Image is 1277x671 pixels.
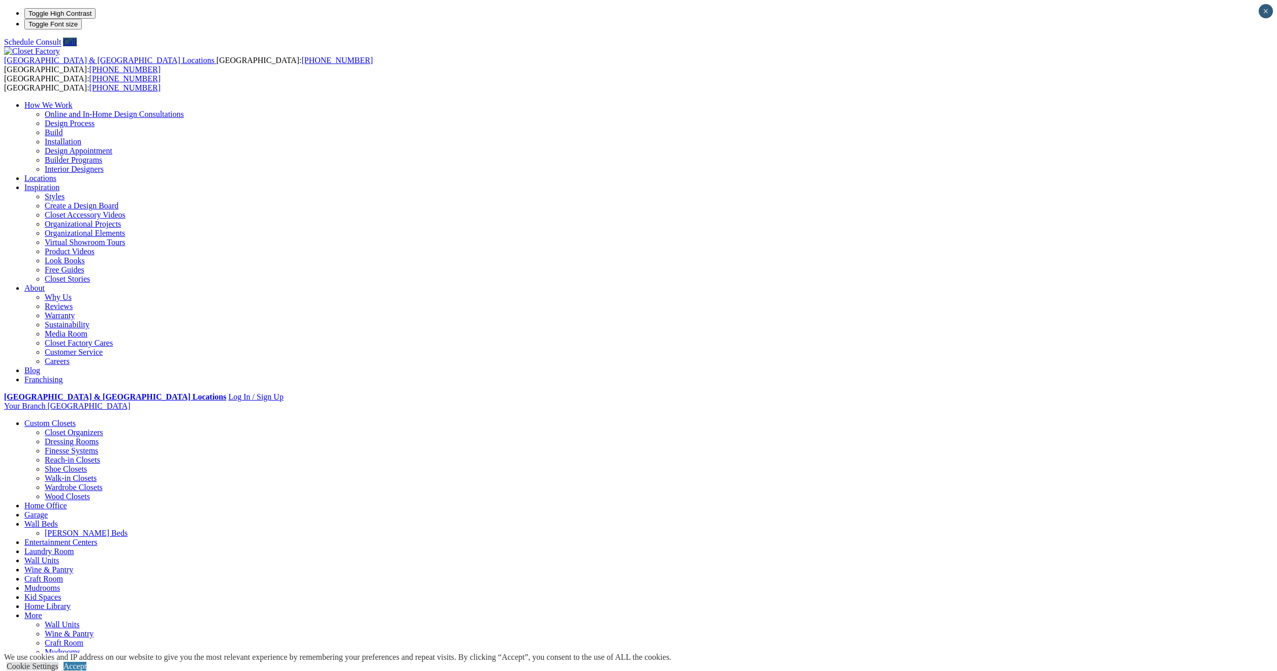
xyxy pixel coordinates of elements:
[45,339,113,347] a: Closet Factory Cares
[4,402,131,410] a: Your Branch [GEOGRAPHIC_DATA]
[1259,4,1273,18] button: Close
[45,428,103,437] a: Closet Organizers
[45,165,104,173] a: Interior Designers
[45,648,80,656] a: Mudrooms
[4,392,226,401] a: [GEOGRAPHIC_DATA] & [GEOGRAPHIC_DATA] Locations
[4,56,373,74] span: [GEOGRAPHIC_DATA]: [GEOGRAPHIC_DATA]:
[45,119,95,128] a: Design Process
[47,402,130,410] span: [GEOGRAPHIC_DATA]
[45,265,84,274] a: Free Guides
[64,662,86,670] a: Accept
[45,529,128,537] a: [PERSON_NAME] Beds
[24,183,59,192] a: Inspiration
[45,320,89,329] a: Sustainability
[45,192,65,201] a: Styles
[45,638,83,647] a: Craft Room
[24,174,56,182] a: Locations
[45,229,125,237] a: Organizational Elements
[24,565,73,574] a: Wine & Pantry
[28,20,78,28] span: Toggle Font size
[45,256,85,265] a: Look Books
[24,611,42,620] a: More menu text will display only on big screen
[89,74,161,83] a: [PHONE_NUMBER]
[24,593,61,601] a: Kid Spaces
[45,629,94,638] a: Wine & Pantry
[24,538,98,546] a: Entertainment Centers
[4,402,45,410] span: Your Branch
[45,483,103,492] a: Wardrobe Closets
[45,274,90,283] a: Closet Stories
[24,547,74,556] a: Laundry Room
[45,329,87,338] a: Media Room
[4,47,60,56] img: Closet Factory
[45,492,90,501] a: Wood Closets
[45,357,70,365] a: Careers
[228,392,283,401] a: Log In / Sign Up
[24,419,76,428] a: Custom Closets
[4,38,61,46] a: Schedule Consult
[45,146,112,155] a: Design Appointment
[28,10,91,17] span: Toggle High Contrast
[45,156,102,164] a: Builder Programs
[4,56,216,65] a: [GEOGRAPHIC_DATA] & [GEOGRAPHIC_DATA] Locations
[45,247,95,256] a: Product Videos
[45,446,98,455] a: Finesse Systems
[45,201,118,210] a: Create a Design Board
[24,8,96,19] button: Toggle High Contrast
[89,65,161,74] a: [PHONE_NUMBER]
[45,465,87,473] a: Shoe Closets
[24,284,45,292] a: About
[301,56,372,65] a: [PHONE_NUMBER]
[45,348,103,356] a: Customer Service
[4,56,214,65] span: [GEOGRAPHIC_DATA] & [GEOGRAPHIC_DATA] Locations
[24,584,60,592] a: Mudrooms
[45,620,79,629] a: Wall Units
[24,101,73,109] a: How We Work
[63,38,77,46] a: Call
[24,574,63,583] a: Craft Room
[45,455,100,464] a: Reach-in Closets
[7,662,58,670] a: Cookie Settings
[24,19,82,29] button: Toggle Font size
[45,474,97,482] a: Walk-in Closets
[4,74,161,92] span: [GEOGRAPHIC_DATA]: [GEOGRAPHIC_DATA]:
[4,653,671,662] div: We use cookies and IP address on our website to give you the most relevant experience by remember...
[45,238,126,247] a: Virtual Showroom Tours
[45,293,72,301] a: Why Us
[24,501,67,510] a: Home Office
[24,510,48,519] a: Garage
[45,137,81,146] a: Installation
[45,302,73,311] a: Reviews
[45,437,99,446] a: Dressing Rooms
[24,366,40,375] a: Blog
[24,520,58,528] a: Wall Beds
[24,375,63,384] a: Franchising
[89,83,161,92] a: [PHONE_NUMBER]
[45,210,126,219] a: Closet Accessory Videos
[45,128,63,137] a: Build
[45,110,184,118] a: Online and In-Home Design Consultations
[45,220,121,228] a: Organizational Projects
[24,602,71,611] a: Home Library
[24,556,59,565] a: Wall Units
[45,311,75,320] a: Warranty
